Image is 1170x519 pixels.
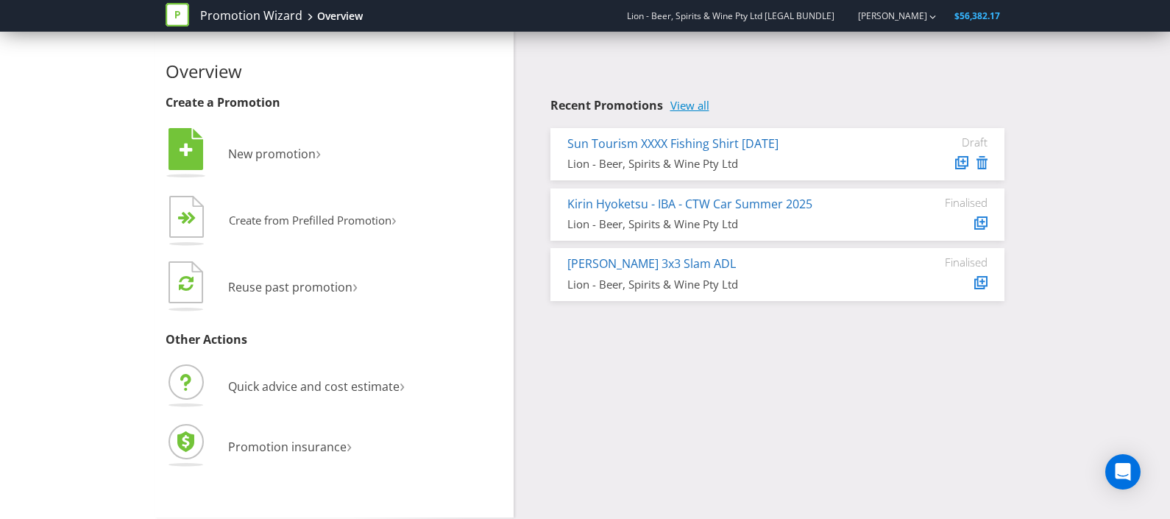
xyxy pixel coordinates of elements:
[228,146,316,162] span: New promotion
[166,192,397,251] button: Create from Prefilled Promotion›
[166,439,352,455] a: Promotion insurance›
[179,275,194,292] tspan: 
[899,255,988,269] div: Finalised
[200,7,302,24] a: Promotion Wizard
[228,279,352,295] span: Reuse past promotion
[228,378,400,395] span: Quick advice and cost estimate
[166,62,503,81] h2: Overview
[567,196,812,212] a: Kirin Hyoketsu - IBA - CTW Car Summer 2025
[347,433,352,457] span: ›
[567,277,877,292] div: Lion - Beer, Spirits & Wine Pty Ltd
[317,9,363,24] div: Overview
[954,10,1000,22] span: $56,382.17
[166,378,405,395] a: Quick advice and cost estimate›
[316,140,321,164] span: ›
[550,97,663,113] span: Recent Promotions
[627,10,834,22] span: Lion - Beer, Spirits & Wine Pty Ltd [LEGAL BUNDLE]
[1105,454,1141,490] div: Open Intercom Messenger
[899,135,988,149] div: Draft
[229,213,391,227] span: Create from Prefilled Promotion
[187,211,196,225] tspan: 
[166,333,503,347] h3: Other Actions
[843,10,927,22] a: [PERSON_NAME]
[180,142,193,158] tspan: 
[352,273,358,297] span: ›
[166,96,503,110] h3: Create a Promotion
[567,216,877,232] div: Lion - Beer, Spirits & Wine Pty Ltd
[400,373,405,397] span: ›
[899,196,988,209] div: Finalised
[567,135,779,152] a: Sun Tourism XXXX Fishing Shirt [DATE]
[567,255,736,272] a: [PERSON_NAME] 3x3 Slam ADL
[391,208,397,230] span: ›
[670,99,709,112] a: View all
[228,439,347,455] span: Promotion insurance
[567,156,877,172] div: Lion - Beer, Spirits & Wine Pty Ltd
